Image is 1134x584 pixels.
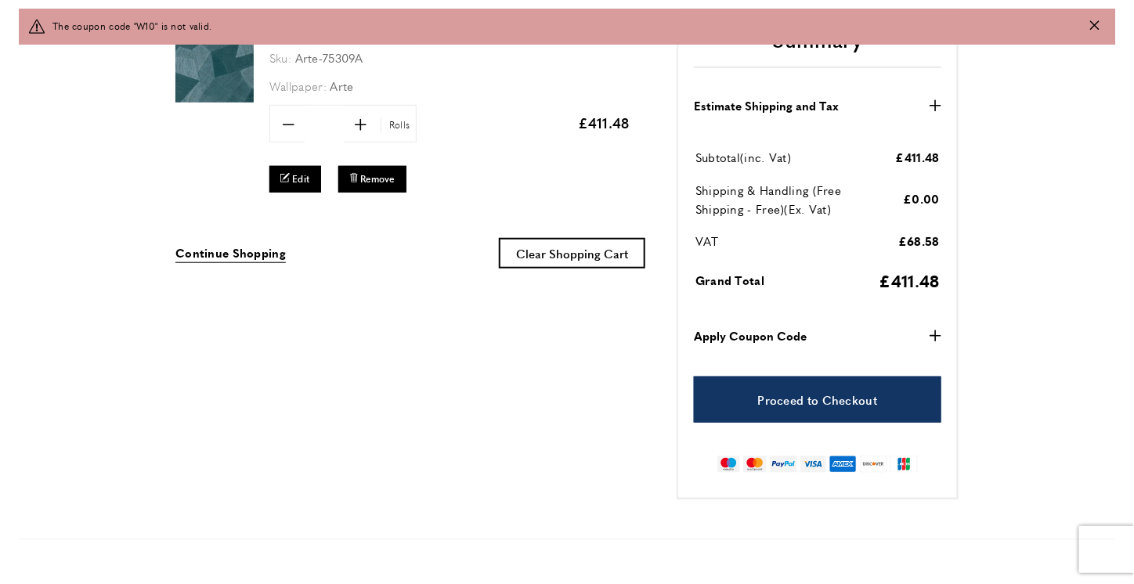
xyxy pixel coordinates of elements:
span: Arte [330,78,353,94]
span: Grand Total [695,272,764,288]
button: Remove Facet 75309A [338,166,406,192]
span: (Ex. Vat) [785,200,832,217]
img: maestro [717,456,740,473]
span: (inc. Vat) [740,149,791,165]
span: Wallpaper: [269,78,327,94]
h2: Summary [694,26,941,68]
button: Apply Coupon Code [694,326,941,345]
a: Edit Facet 75309A [269,166,321,192]
span: Remove [361,172,395,186]
span: £68.58 [898,233,940,249]
span: VAT [695,233,719,249]
span: Rolls [381,117,414,132]
span: Continue Shopping [175,244,286,261]
img: visa [800,456,826,473]
span: Sku: [269,49,291,66]
button: Close message [1090,18,1100,33]
span: Shipping & Handling (Free Shipping - Free) [695,182,842,217]
img: jcb [890,456,918,473]
span: The coupon code "W10" is not valid. [52,18,212,33]
button: Clear Shopping Cart [499,238,645,269]
span: Clear Shopping Cart [516,245,628,261]
img: american-express [829,456,857,473]
span: Arte-75309A [295,49,363,66]
strong: Apply Coupon Code [694,326,807,345]
a: Continue Shopping [175,243,286,263]
img: mastercard [743,456,766,473]
a: Proceed to Checkout [694,377,941,423]
span: Subtotal [695,149,740,165]
a: Facet 75309A [175,92,254,105]
img: discover [860,456,887,473]
span: Edit [292,172,309,186]
span: £0.00 [904,190,941,207]
span: £411.48 [578,113,630,132]
span: £411.48 [896,149,940,165]
span: £411.48 [879,269,940,292]
img: Facet 75309A [175,24,254,103]
button: Estimate Shipping and Tax [694,96,941,115]
strong: Estimate Shipping and Tax [694,96,839,115]
img: paypal [770,456,797,473]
